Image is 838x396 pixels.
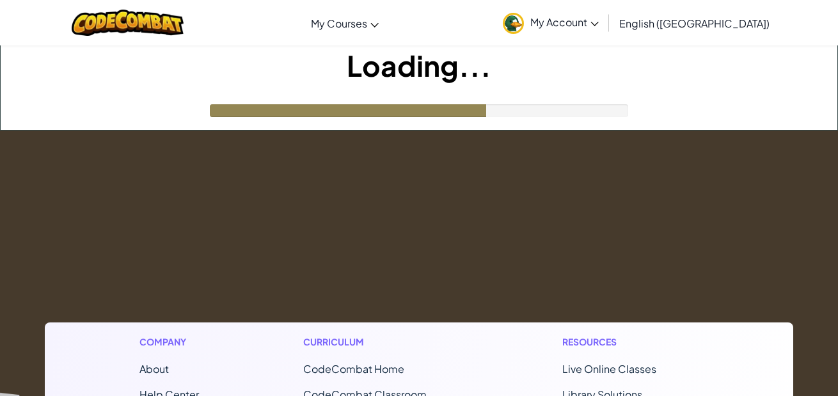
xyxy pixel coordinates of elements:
[311,17,367,30] span: My Courses
[496,3,605,43] a: My Account
[530,15,599,29] span: My Account
[562,335,699,349] h1: Resources
[139,362,169,376] a: About
[304,6,385,40] a: My Courses
[303,335,458,349] h1: Curriculum
[619,17,770,30] span: English ([GEOGRAPHIC_DATA])
[562,362,656,376] a: Live Online Classes
[1,45,837,85] h1: Loading...
[139,335,199,349] h1: Company
[503,13,524,34] img: avatar
[613,6,776,40] a: English ([GEOGRAPHIC_DATA])
[72,10,184,36] img: CodeCombat logo
[303,362,404,376] span: CodeCombat Home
